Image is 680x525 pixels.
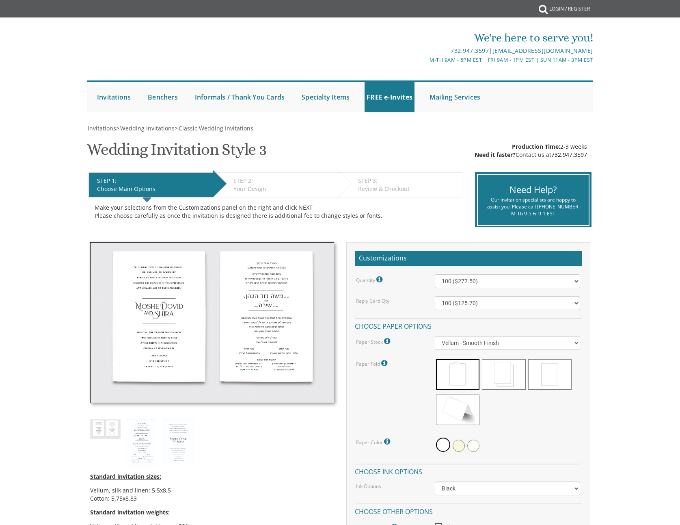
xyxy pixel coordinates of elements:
[365,82,414,112] a: FREE e-Invites
[355,503,582,518] h4: Choose other options
[178,124,253,132] a: Classic Wedding Invitations
[355,251,582,266] h2: Customizations
[356,297,389,304] label: Reply Card Qty
[88,124,116,132] span: Invitations
[512,143,560,150] span: Production Time:
[427,82,482,112] a: Mailing Services
[90,242,334,403] img: style3_thumb.jpg
[175,124,253,132] span: >
[300,82,352,112] a: Specialty Items
[233,185,334,193] div: Your Design
[97,185,209,193] div: Choose Main Options
[87,141,266,165] h1: Wedding Invitation Style 3
[256,46,593,56] div: |
[475,143,587,159] div: 2-3 weeks Contact us at
[356,358,389,369] label: Paper Fold
[358,177,458,185] div: STEP 3:
[233,177,334,185] div: STEP 2:
[193,82,287,112] a: Informals / Thank You Cards
[356,483,381,490] label: Ink Options
[95,204,456,220] div: Make your selections from the Customizations panel on the right and click NEXT Please choose care...
[356,274,384,285] label: Quantity
[146,82,180,112] a: Benchers
[475,151,516,158] span: Need it faster?
[87,124,116,132] a: Invitations
[90,486,334,495] li: Vellum, silk and linen: 5.5x8.5
[256,30,593,46] div: We're here to serve you!
[492,47,593,54] a: [EMAIL_ADDRESS][DOMAIN_NAME]
[97,177,209,185] div: STEP 1:
[120,124,175,132] span: Wedding Invitations
[119,124,175,132] a: Wedding Invitations
[355,464,582,478] h4: Choose ink options
[90,495,334,503] li: Cotton: 5.75x8.83
[95,82,133,112] a: Invitations
[179,124,253,132] span: Classic Wedding Invitations
[355,318,582,332] h4: Choose paper options
[163,419,194,466] img: style3_eng.jpg
[356,336,392,347] label: Paper Stock
[90,419,121,439] img: style3_thumb.jpg
[551,151,587,158] a: 732.947.3597
[484,183,583,196] div: Need Help?
[356,436,392,447] label: Paper Color
[90,473,161,480] span: Standard invitation sizes:
[358,185,458,193] div: Review & Checkout
[127,419,157,466] img: style3_heb.jpg
[116,124,175,132] span: >
[451,47,489,54] a: 732.947.3597
[484,196,583,217] div: Our invitation specialists are happy to assist you! Please call [PHONE_NUMBER] M-Th 9-5 Fr 9-1 EST
[256,56,593,64] div: M-Th 9am - 5pm EST | Fri 9am - 1pm EST | Sun 11am - 3pm EST
[90,508,170,516] span: Standard invitation weights:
